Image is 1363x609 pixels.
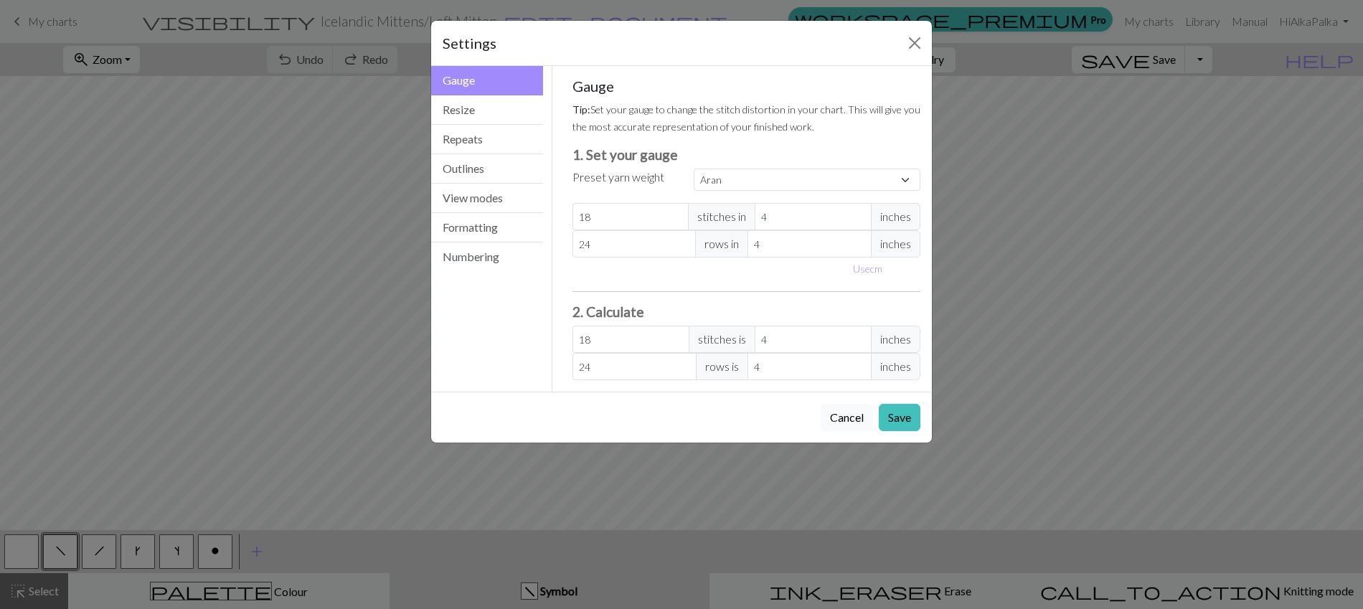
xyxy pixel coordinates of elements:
button: Numbering [431,242,543,271]
button: Close [903,32,926,55]
small: Set your gauge to change the stitch distortion in your chart. This will give you the most accurat... [572,103,920,133]
span: inches [871,203,920,230]
span: stitches is [689,326,755,353]
span: inches [871,353,920,380]
button: Outlines [431,154,543,184]
span: rows is [696,353,748,380]
h3: 2. Calculate [572,303,921,320]
button: View modes [431,184,543,213]
span: inches [871,326,920,353]
button: Usecm [846,258,889,280]
h5: Settings [443,32,496,54]
h3: 1. Set your gauge [572,146,921,163]
span: rows in [695,230,748,258]
button: Repeats [431,125,543,154]
button: Save [879,404,920,431]
button: Gauge [431,66,543,95]
h5: Gauge [572,77,921,95]
span: inches [871,230,920,258]
button: Formatting [431,213,543,242]
label: Preset yarn weight [572,169,664,186]
button: Cancel [821,404,873,431]
strong: Tip: [572,103,590,115]
span: stitches in [688,203,755,230]
button: Resize [431,95,543,125]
